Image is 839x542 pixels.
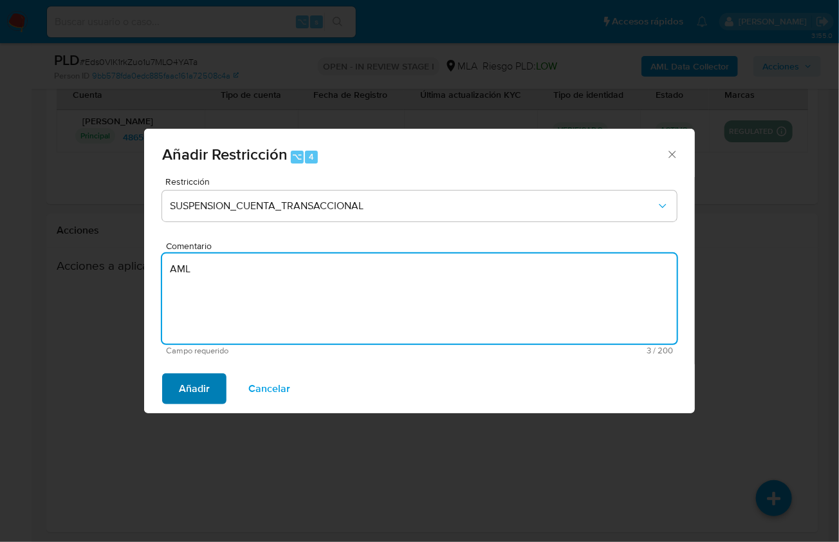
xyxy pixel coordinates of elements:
span: SUSPENSION_CUENTA_TRANSACCIONAL [170,200,656,212]
span: Añadir [179,375,210,403]
span: 4 [309,151,314,163]
span: Cancelar [248,375,290,403]
span: ⌥ [292,151,302,163]
button: Cerrar ventana [666,148,678,160]
span: Añadir Restricción [162,143,288,165]
span: Restricción [165,177,680,186]
span: Campo requerido [166,346,419,355]
span: Máximo 200 caracteres [419,346,673,355]
button: Añadir [162,373,226,404]
button: Cancelar [232,373,307,404]
textarea: AML [162,254,677,344]
span: Comentario [166,241,681,251]
button: Restriction [162,191,677,221]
